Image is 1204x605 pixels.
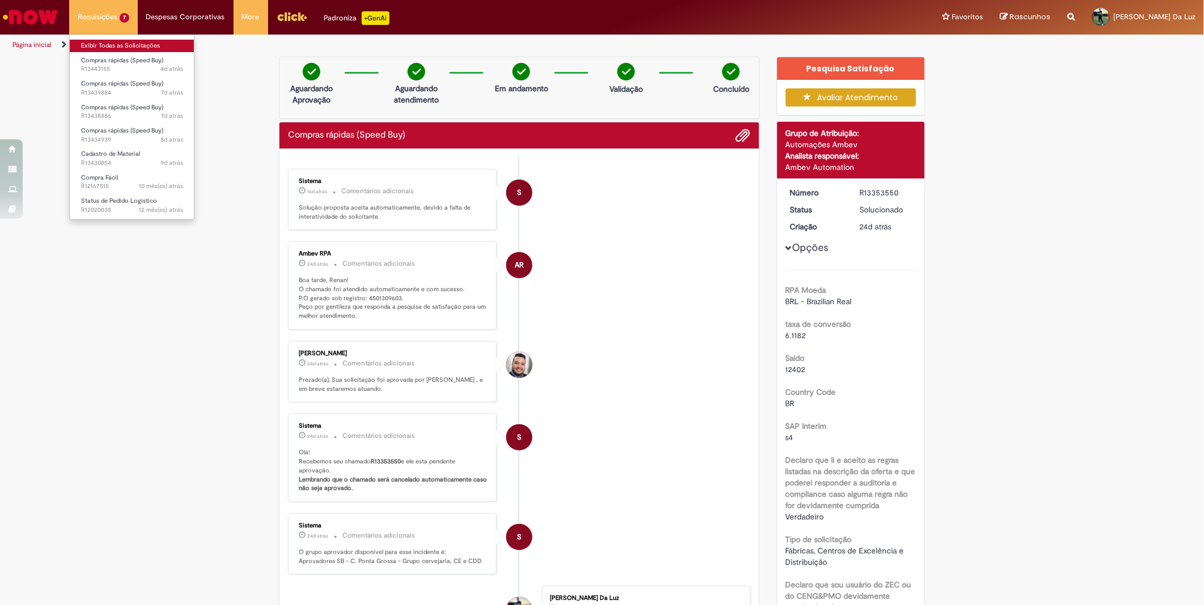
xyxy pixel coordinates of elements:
[1010,11,1050,22] span: Rascunhos
[307,188,327,195] time: 13/08/2025 11:01:48
[160,159,183,167] span: 9d atrás
[299,250,487,257] div: Ambev RPA
[299,548,487,565] p: O grupo aprovador disponível para esse incidente é: Aprovadores SB - C. Ponta Grossa - Grupo cerv...
[495,83,548,94] p: Em andamento
[342,359,415,368] small: Comentários adicionais
[517,523,522,551] span: S
[81,79,163,88] span: Compras rápidas (Speed Buy)
[341,186,414,196] small: Comentários adicionais
[371,457,401,466] b: R13353550
[515,252,524,279] span: AR
[389,83,444,105] p: Aguardando atendimento
[81,126,163,135] span: Compras rápidas (Speed Buy)
[139,206,183,214] time: 16/09/2024 08:23:41
[303,63,320,80] img: check-circle-green.png
[161,88,183,97] time: 22/08/2025 13:25:46
[736,128,751,143] button: Adicionar anexos
[307,360,328,367] time: 05/08/2025 10:00:03
[786,127,917,139] div: Grupo de Atribuição:
[242,11,260,23] span: More
[161,88,183,97] span: 7d atrás
[786,421,827,431] b: SAP Interim
[70,54,194,75] a: Aberto R13443155 : Compras rápidas (Speed Buy)
[299,423,487,429] div: Sistema
[160,159,183,167] time: 20/08/2025 08:39:14
[81,197,157,205] span: Status de Pedido Logístico
[859,187,912,198] div: R13353550
[81,206,183,215] span: R12020038
[786,432,794,442] span: s4
[299,350,487,357] div: [PERSON_NAME]
[70,148,194,169] a: Aberto R13430854 : Cadastro de Material
[70,78,194,99] a: Aberto R13439884 : Compras rápidas (Speed Buy)
[342,431,415,441] small: Comentários adicionais
[12,40,52,49] a: Página inicial
[69,34,194,220] ul: Requisições
[506,352,532,378] div: Thiago Da Silva Takaoka
[277,8,307,25] img: click_logo_yellow_360x200.png
[70,125,194,146] a: Aberto R13434939 : Compras rápidas (Speed Buy)
[139,182,183,190] span: 10 mês(es) atrás
[786,139,917,150] div: Automações Ambev
[506,252,532,278] div: Ambev RPA
[859,221,891,232] time: 05/08/2025 08:03:13
[859,204,912,215] div: Solucionado
[9,35,794,56] ul: Trilhas de página
[342,259,415,269] small: Comentários adicionais
[1,6,60,28] img: ServiceNow
[506,424,532,450] div: System
[81,135,183,144] span: R13434939
[160,135,183,144] span: 8d atrás
[299,203,487,221] p: Solução proposta aceita automaticamente, devido a falta de interatividade do solicitante.
[777,57,925,80] div: Pesquisa Satisfação
[81,112,183,121] span: R13438886
[506,180,532,206] div: System
[139,182,183,190] time: 22/10/2024 09:56:12
[782,204,851,215] dt: Status
[517,424,522,451] span: S
[1000,12,1050,23] a: Rascunhos
[299,276,487,321] p: Boa tarde, Renan! O chamado foi atendido automaticamente e com sucesso. P.O gerado sob registro: ...
[506,524,532,550] div: System
[324,11,389,25] div: Padroniza
[517,179,522,206] span: S
[307,360,328,367] span: 24d atrás
[70,40,194,52] a: Exibir Todas as Solicitações
[160,65,183,73] time: 25/08/2025 09:49:06
[161,112,183,120] span: 7d atrás
[81,65,183,74] span: R13443155
[307,433,328,440] span: 24d atrás
[81,150,140,158] span: Cadastro de Material
[299,522,487,529] div: Sistema
[786,534,852,544] b: Tipo de solicitação
[786,353,805,363] b: Saldo
[859,221,891,232] span: 24d atrás
[512,63,530,80] img: check-circle-green.png
[786,398,795,408] span: BR
[160,135,183,144] time: 21/08/2025 09:32:20
[70,101,194,122] a: Aberto R13438886 : Compras rápidas (Speed Buy)
[299,475,489,493] b: Lembrando que o chamado será cancelado automaticamente caso não seja aprovado.
[408,63,425,80] img: check-circle-green.png
[160,65,183,73] span: 4d atrás
[786,455,915,510] b: Declaro que li e aceito as regras listadas na descrição da oferta e que poderei responder a audit...
[786,285,826,295] b: RPA Moeda
[299,448,487,493] p: Olá! Recebemos seu chamado e ele esta pendente aprovação.
[307,188,327,195] span: 16d atrás
[307,261,328,267] time: 05/08/2025 14:01:47
[786,546,906,567] span: Fábricas, Centros de Excelência e Distribuição
[782,221,851,232] dt: Criação
[786,512,824,522] span: Verdadeiro
[81,159,183,168] span: R13430854
[342,531,415,540] small: Comentários adicionais
[786,387,836,397] b: Country Code
[299,376,487,393] p: Prezado(a), Sua solicitação foi aprovada por [PERSON_NAME] , e em breve estaremos atuando.
[786,161,917,173] div: Ambev Automation
[307,532,328,539] time: 05/08/2025 08:03:21
[550,595,739,602] div: [PERSON_NAME] Da Luz
[299,178,487,185] div: Sistema
[81,182,183,191] span: R12167515
[609,83,643,95] p: Validação
[307,261,328,267] span: 24d atrás
[120,13,129,23] span: 7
